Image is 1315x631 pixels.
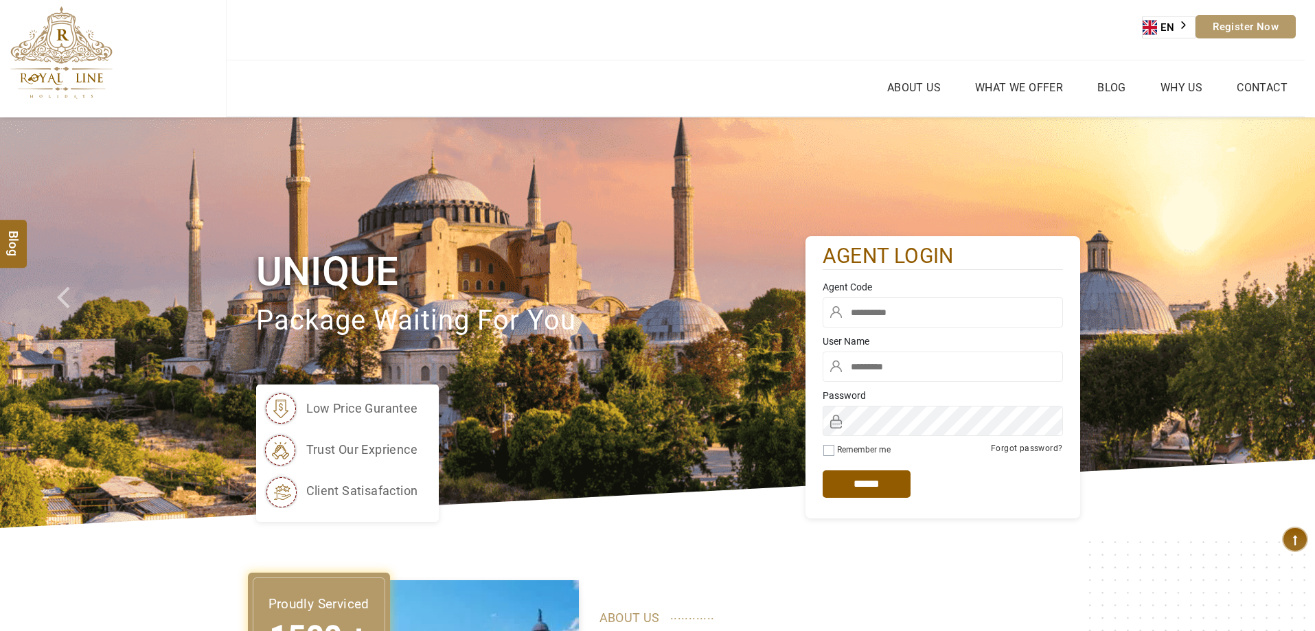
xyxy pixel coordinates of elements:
[823,389,1063,402] label: Password
[39,117,105,528] a: Check next prev
[256,246,805,297] h1: Unique
[972,78,1066,97] a: What we Offer
[884,78,944,97] a: About Us
[263,474,418,508] li: client satisafaction
[823,334,1063,348] label: User Name
[823,243,1063,270] h2: agent login
[1233,78,1291,97] a: Contact
[1249,117,1315,528] a: Check next image
[1157,78,1206,97] a: Why Us
[1142,16,1196,38] aside: Language selected: English
[263,433,418,467] li: trust our exprience
[1142,16,1196,38] div: Language
[837,445,891,455] label: Remember me
[991,444,1062,453] a: Forgot password?
[10,6,113,99] img: The Royal Line Holidays
[670,605,715,626] span: ............
[1143,17,1195,38] a: EN
[263,391,418,426] li: low price gurantee
[5,231,23,242] span: Blog
[599,608,1060,628] p: ABOUT US
[1196,15,1296,38] a: Register Now
[1094,78,1130,97] a: Blog
[256,298,805,344] p: package waiting for you
[823,280,1063,294] label: Agent Code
